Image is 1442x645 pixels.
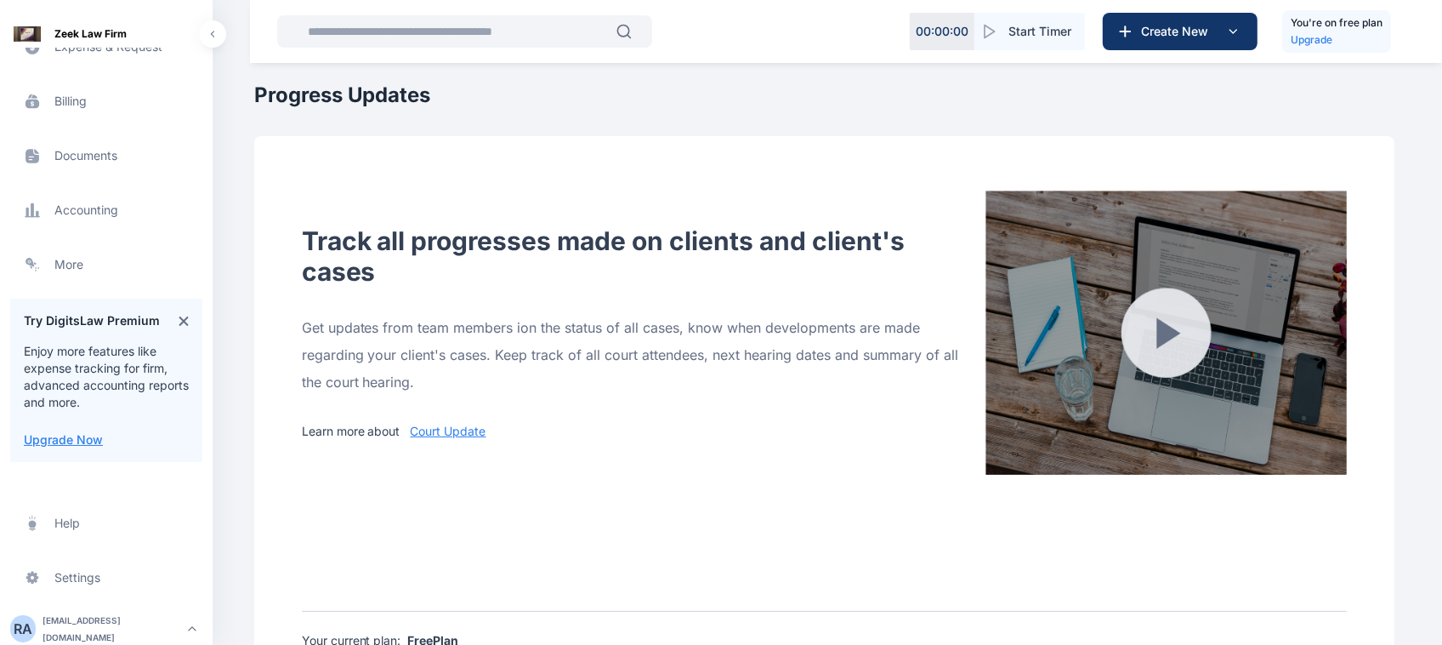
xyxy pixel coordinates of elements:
h5: You're on free plan [1291,14,1382,31]
h4: Try DigitsLaw Premium [24,312,160,329]
p: Learn more about [302,423,486,440]
a: Court Update [411,424,486,438]
a: accounting [10,190,202,231]
button: Upgrade Now [24,431,103,448]
a: settings [10,557,202,598]
span: Start Timer [1008,23,1071,40]
p: Track all progresses made on clients and client's cases [302,225,967,287]
div: Get updates from team members ion the status of all cases, know when developments are made regard... [302,314,967,396]
a: help [10,503,202,544]
a: Upgrade Now [24,432,103,447]
p: Enjoy more features like expense tracking for firm, advanced accounting reports and more. [24,343,189,411]
span: Create New [1134,23,1223,40]
p: 00 : 00 : 00 [916,23,968,40]
span: Zeek Law Firm [54,26,127,43]
a: Upgrade [1291,31,1382,49]
div: R A [10,619,36,639]
button: RA [10,615,36,642]
a: billing [10,81,202,122]
a: more [10,244,202,285]
button: Create New [1103,13,1257,50]
button: Start Timer [974,13,1085,50]
h1: Progress Updates [254,82,1394,109]
a: documents [10,135,202,176]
